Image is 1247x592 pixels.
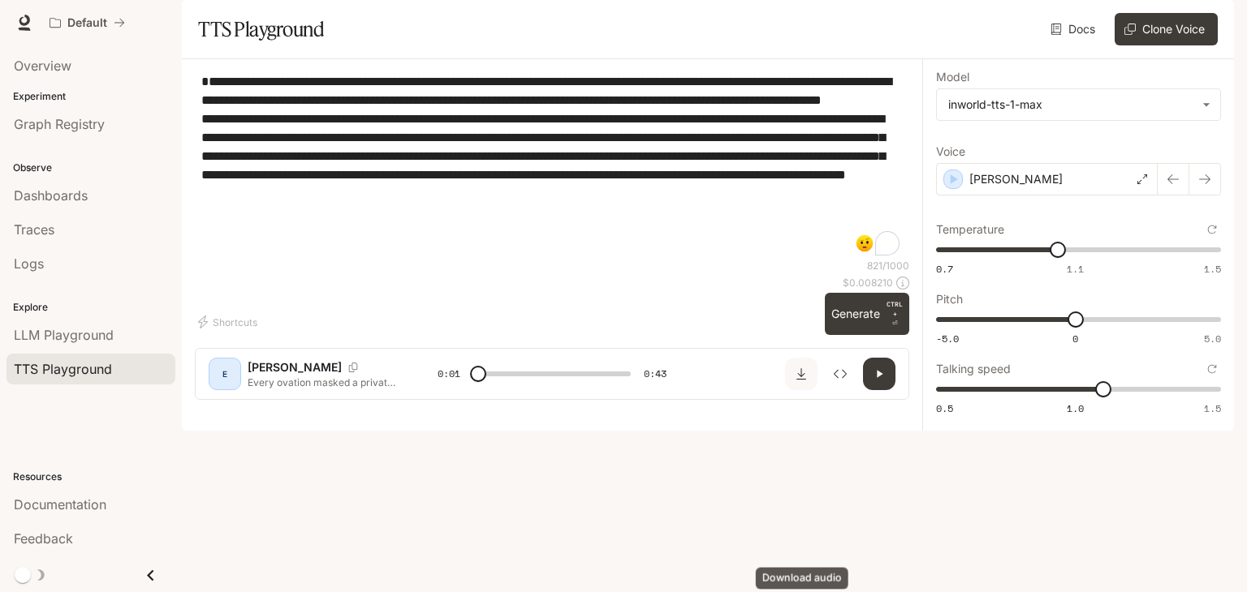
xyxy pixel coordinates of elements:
p: Voice [936,146,965,157]
p: Temperature [936,224,1004,235]
button: Reset to default [1203,221,1221,238]
button: GenerateCTRL +⏎ [825,293,909,335]
div: Download audio [756,568,848,590]
textarea: To enrich screen reader interactions, please activate Accessibility in Grammarly extension settings [201,72,903,259]
span: 1.5 [1204,262,1221,276]
span: 0.5 [936,401,953,415]
span: 0:01 [438,366,460,382]
p: Default [67,16,107,30]
button: Copy Voice ID [342,362,365,372]
span: -5.0 [936,332,959,345]
div: inworld-tts-1-max [948,97,1194,113]
button: All workspaces [42,6,132,39]
p: Model [936,71,969,83]
p: ⏎ [887,299,903,328]
span: 1.5 [1204,401,1221,415]
a: Docs [1047,13,1102,45]
div: inworld-tts-1-max [937,89,1220,120]
button: Clone Voice [1115,13,1218,45]
span: 0.7 [936,262,953,276]
p: CTRL + [887,299,903,319]
p: Every ovation masked a private torment. Blindness, poverty, and now fame—his journey was never ea... [248,375,399,389]
button: Download audio [785,358,818,390]
p: [PERSON_NAME] [969,171,1063,187]
p: [PERSON_NAME] [248,359,342,375]
span: 5.0 [1204,332,1221,345]
span: 0 [1072,332,1078,345]
p: Pitch [936,294,963,305]
span: 0:43 [644,366,667,382]
button: Inspect [824,358,857,390]
div: E [212,361,238,387]
span: 1.1 [1067,262,1084,276]
p: Talking speed [936,363,1011,375]
span: 1.0 [1067,401,1084,415]
button: Shortcuts [195,309,264,335]
button: Reset to default [1203,360,1221,378]
h1: TTS Playground [198,13,324,45]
